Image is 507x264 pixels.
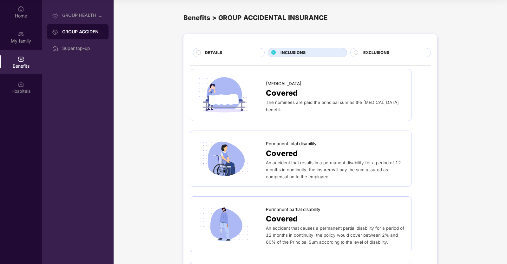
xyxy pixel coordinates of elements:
[183,13,437,23] div: Benefits > GROUP ACCIDENTAL INSURANCE
[266,87,298,99] span: Covered
[266,213,298,225] span: Covered
[62,29,103,35] div: GROUP ACCIDENTAL INSURANCE
[52,12,58,19] img: svg+xml;base64,PHN2ZyB3aWR0aD0iMjAiIGhlaWdodD0iMjAiIHZpZXdCb3g9IjAgMCAyMCAyMCIgZmlsbD0ibm9uZSIgeG...
[266,147,298,159] span: Covered
[266,206,320,213] span: Permanent partial disability
[18,81,24,87] img: svg+xml;base64,PHN2ZyBpZD0iSG9zcGl0YWxzIiB4bWxucz0iaHR0cDovL3d3dy53My5vcmcvMjAwMC9zdmciIHdpZHRoPS...
[196,139,252,178] img: icon
[266,226,404,245] span: An accident that causes a permanent partial disability for a period of 12 months in continuity, t...
[205,50,222,56] span: DETAILS
[62,46,103,51] div: Super top-up
[18,56,24,62] img: svg+xml;base64,PHN2ZyBpZD0iQmVuZWZpdHMiIHhtbG5zPSJodHRwOi8vd3d3LnczLm9yZy8yMDAwL3N2ZyIgd2lkdGg9Ij...
[18,31,24,37] img: svg+xml;base64,PHN2ZyB3aWR0aD0iMjAiIGhlaWdodD0iMjAiIHZpZXdCb3g9IjAgMCAyMCAyMCIgZmlsbD0ibm9uZSIgeG...
[62,13,103,18] div: GROUP HEALTH INSURANCE
[280,50,306,56] span: INCLUSIONS
[363,50,389,56] span: EXCLUSIONS
[266,80,301,87] span: [MEDICAL_DATA]
[266,160,401,179] span: An accident that results in a permanent disability for a period of 12 months in continuity, the i...
[266,140,317,147] span: Permanent total disability
[52,29,58,35] img: svg+xml;base64,PHN2ZyB3aWR0aD0iMjAiIGhlaWdodD0iMjAiIHZpZXdCb3g9IjAgMCAyMCAyMCIgZmlsbD0ibm9uZSIgeG...
[18,6,24,12] img: svg+xml;base64,PHN2ZyBpZD0iSG9tZSIgeG1sbnM9Imh0dHA6Ly93d3cudzMub3JnLzIwMDAvc3ZnIiB3aWR0aD0iMjAiIG...
[196,205,252,244] img: icon
[196,76,252,114] img: icon
[52,45,58,52] img: svg+xml;base64,PHN2ZyBpZD0iSG9tZSIgeG1sbnM9Imh0dHA6Ly93d3cudzMub3JnLzIwMDAvc3ZnIiB3aWR0aD0iMjAiIG...
[266,100,399,112] span: The nominees are paid the principal sum as the [MEDICAL_DATA] benefit.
